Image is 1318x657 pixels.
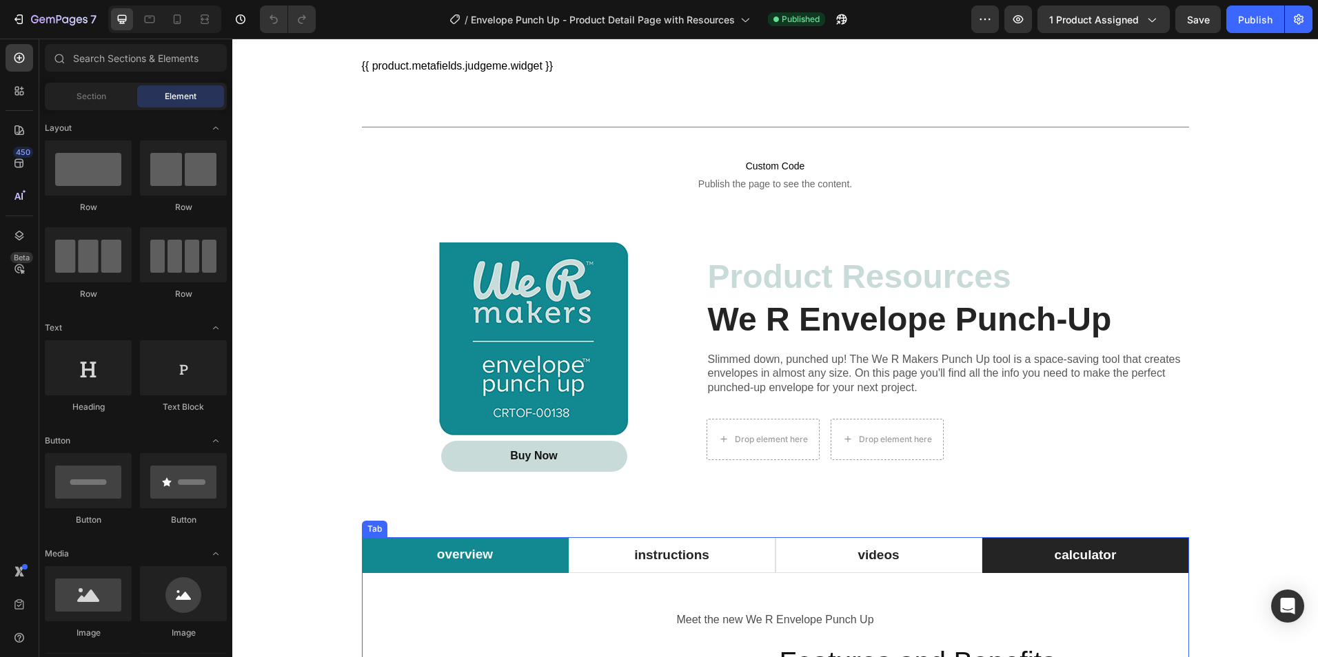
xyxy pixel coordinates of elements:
[1238,12,1273,27] div: Publish
[1049,12,1139,27] span: 1 product assigned
[205,506,261,526] p: overview
[142,572,944,592] p: Meet the new We R Envelope Punch Up
[1187,14,1210,25] span: Save
[546,604,946,643] h2: Features and Benefits
[260,6,316,33] div: Undo/Redo
[782,13,820,25] span: Published
[45,435,70,447] span: Button
[822,507,884,527] p: calculator
[209,402,395,433] button: <p>Buy Now</p>
[140,288,227,300] div: Row
[503,395,576,406] div: Drop element here
[140,201,227,213] div: Row
[627,395,700,406] div: Drop element here
[45,201,132,213] div: Row
[13,147,33,158] div: 450
[165,90,196,103] span: Element
[205,430,227,452] span: Toggle open
[45,627,132,639] div: Image
[140,401,227,413] div: Text Block
[232,39,1318,657] iframe: Design area
[465,12,468,27] span: /
[140,514,227,526] div: Button
[476,314,955,357] p: Slimmed down, punched up! The We R Makers Punch Up tool is a space-saving tool that creates envel...
[476,220,779,256] span: Product Resources
[10,252,33,263] div: Beta
[45,322,62,334] span: Text
[132,484,152,497] div: Tab
[205,543,227,565] span: Toggle open
[1271,590,1304,623] div: Open Intercom Messenger
[278,410,325,425] p: Buy Now
[1037,6,1170,33] button: 1 product assigned
[77,90,106,103] span: Section
[45,514,132,526] div: Button
[90,11,97,28] p: 7
[140,627,227,639] div: Image
[625,507,667,527] p: videos
[45,288,132,300] div: Row
[45,401,132,413] div: Heading
[205,117,227,139] span: Toggle open
[471,12,735,27] span: Envelope Punch Up - Product Detail Page with Resources
[6,6,103,33] button: 7
[1175,6,1221,33] button: Save
[402,507,477,527] p: instructions
[474,216,957,304] h2: We R Envelope Punch-Up
[45,122,72,134] span: Layout
[1226,6,1284,33] button: Publish
[45,547,69,560] span: Media
[205,204,398,397] img: gempages_570928976562750616-90e22407-e2ea-416c-918d-63c5007ab6c2.jpg
[205,317,227,339] span: Toggle open
[45,44,227,72] input: Search Sections & Elements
